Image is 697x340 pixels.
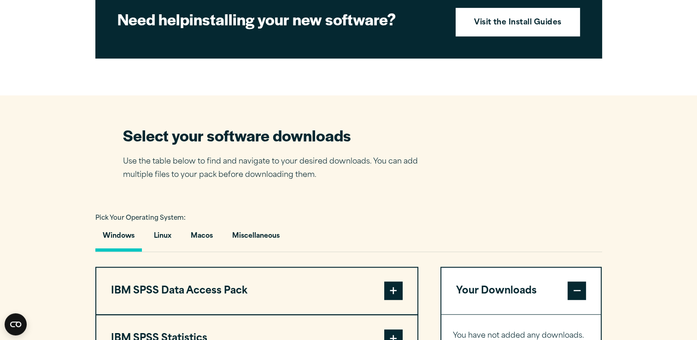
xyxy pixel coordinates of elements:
[225,225,287,252] button: Miscellaneous
[456,8,580,36] a: Visit the Install Guides
[441,268,601,315] button: Your Downloads
[183,225,220,252] button: Macos
[5,313,27,335] div: CookieBot Widget Contents
[95,215,186,221] span: Pick Your Operating System:
[123,125,432,146] h2: Select your software downloads
[96,268,417,315] button: IBM SPSS Data Access Pack
[95,225,142,252] button: Windows
[474,17,562,29] strong: Visit the Install Guides
[5,313,27,335] button: Open CMP widget
[146,225,179,252] button: Linux
[117,9,440,29] h2: installing your new software?
[123,155,432,182] p: Use the table below to find and navigate to your desired downloads. You can add multiple files to...
[117,8,189,30] strong: Need help
[5,313,27,335] svg: CookieBot Widget Icon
